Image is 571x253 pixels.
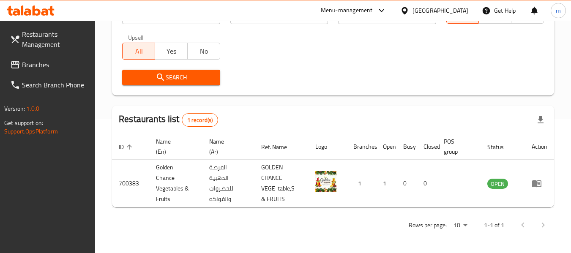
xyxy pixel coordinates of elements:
[396,134,417,160] th: Busy
[376,160,396,207] td: 1
[254,160,309,207] td: GOLDEN CHANCE VEGE-table,S & FRUITS
[149,160,202,207] td: Golden Chance Vegetables & Fruits
[22,60,89,70] span: Branches
[482,9,508,22] span: TGO
[450,219,470,232] div: Rows per page:
[119,113,218,127] h2: Restaurants list
[515,9,541,22] span: TMP
[525,134,554,160] th: Action
[26,103,39,114] span: 1.0.0
[4,126,58,137] a: Support.OpsPlatform
[129,72,213,83] span: Search
[155,43,188,60] button: Yes
[156,136,192,157] span: Name (En)
[413,6,468,15] div: [GEOGRAPHIC_DATA]
[484,220,504,231] p: 1-1 of 1
[4,103,25,114] span: Version:
[309,134,347,160] th: Logo
[396,160,417,207] td: 0
[417,134,437,160] th: Closed
[119,142,135,152] span: ID
[315,171,336,192] img: Golden Chance Vegetables & Fruits
[444,136,470,157] span: POS group
[187,43,220,60] button: No
[3,54,96,75] a: Branches
[321,5,373,16] div: Menu-management
[417,160,437,207] td: 0
[3,24,96,54] a: Restaurants Management
[202,160,254,207] td: الفرصة الذهبية للخضروات والفواكه
[112,160,149,207] td: 700383
[182,113,219,127] div: Total records count
[4,117,43,128] span: Get support on:
[122,70,220,85] button: Search
[126,45,152,57] span: All
[347,134,376,160] th: Branches
[487,142,515,152] span: Status
[22,80,89,90] span: Search Branch Phone
[209,136,244,157] span: Name (Ar)
[487,179,508,189] span: OPEN
[347,160,376,207] td: 1
[532,178,547,188] div: Menu
[556,6,561,15] span: m
[376,134,396,160] th: Open
[450,9,476,22] span: All
[22,29,89,49] span: Restaurants Management
[409,220,447,231] p: Rows per page:
[3,75,96,95] a: Search Branch Phone
[112,134,554,207] table: enhanced table
[122,43,155,60] button: All
[182,116,218,124] span: 1 record(s)
[530,110,551,130] div: Export file
[191,45,217,57] span: No
[128,34,144,40] label: Upsell
[158,45,184,57] span: Yes
[261,142,298,152] span: Ref. Name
